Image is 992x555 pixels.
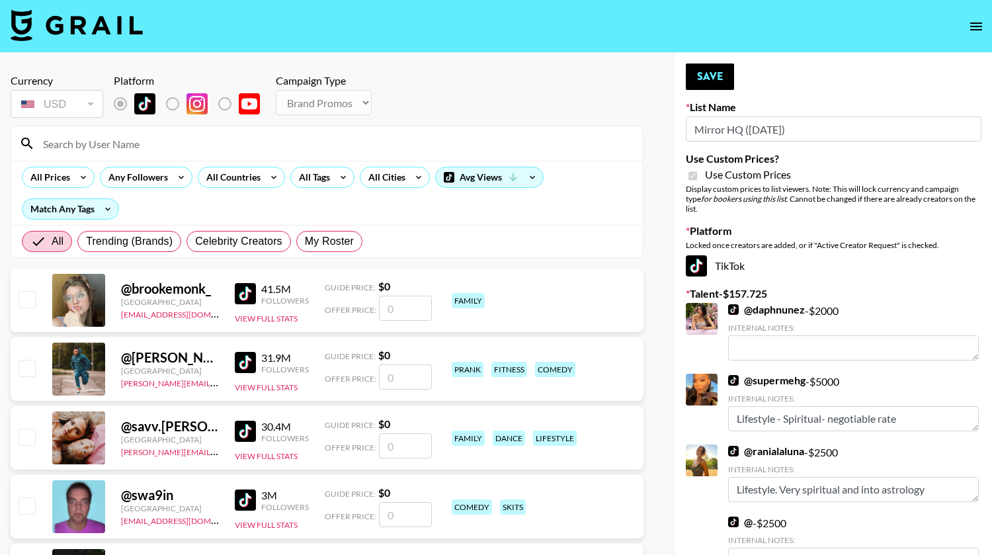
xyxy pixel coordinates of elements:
strong: $ 0 [378,486,390,499]
span: Trending (Brands) [86,234,173,249]
button: open drawer [963,13,989,40]
div: Followers [261,433,309,443]
a: [PERSON_NAME][EMAIL_ADDRESS][DOMAIN_NAME] [121,445,317,457]
div: - $ 2000 [728,303,979,361]
img: TikTok [235,352,256,373]
span: All [52,234,63,249]
img: TikTok [235,490,256,511]
img: TikTok [686,255,707,277]
img: Grail Talent [11,9,143,41]
span: My Roster [305,234,354,249]
a: [PERSON_NAME][EMAIL_ADDRESS][DOMAIN_NAME] [121,376,317,388]
a: @daphnunez [728,303,805,316]
input: 0 [379,433,432,458]
label: Platform [686,224,981,237]
div: lifestyle [533,431,577,446]
button: View Full Stats [235,451,298,461]
div: Locked once creators are added, or if "Active Creator Request" is checked. [686,240,981,250]
strong: $ 0 [378,280,390,292]
div: Display custom prices to list viewers. Note: This will lock currency and campaign type . Cannot b... [686,184,981,214]
div: Internal Notes: [728,535,979,545]
div: 3M [261,489,309,502]
div: Match Any Tags [22,199,118,219]
div: Currency [11,74,103,87]
button: Save [686,64,734,90]
div: [GEOGRAPHIC_DATA] [121,503,219,513]
div: 31.9M [261,351,309,364]
div: @ swa9in [121,487,219,503]
em: for bookers using this list [701,194,786,204]
button: View Full Stats [235,382,298,392]
span: Offer Price: [325,443,376,452]
div: [GEOGRAPHIC_DATA] [121,297,219,307]
div: TikTok [686,255,981,277]
div: family [452,431,485,446]
div: @ savv.[PERSON_NAME] [121,418,219,435]
span: Offer Price: [325,511,376,521]
button: View Full Stats [235,520,298,530]
span: Use Custom Prices [705,168,791,181]
div: All Cities [360,167,408,187]
span: Offer Price: [325,374,376,384]
div: All Tags [291,167,333,187]
img: TikTok [728,375,739,386]
img: TikTok [728,304,739,315]
label: List Name [686,101,981,114]
div: prank [452,362,483,377]
span: Celebrity Creators [195,234,282,249]
input: 0 [379,364,432,390]
label: Talent - $ 157.725 [686,287,981,300]
div: dance [493,431,525,446]
button: View Full Stats [235,314,298,323]
div: @ brookemonk_ [121,280,219,297]
span: Offer Price: [325,305,376,315]
div: family [452,293,485,308]
div: Avg Views [436,167,543,187]
label: Use Custom Prices? [686,152,981,165]
strong: $ 0 [378,349,390,361]
span: Guide Price: [325,420,376,430]
div: Internal Notes: [728,464,979,474]
div: 41.5M [261,282,309,296]
a: [EMAIL_ADDRESS][DOMAIN_NAME] [121,307,254,320]
div: Currency is locked to USD [11,87,103,120]
div: 30.4M [261,420,309,433]
div: Followers [261,502,309,512]
div: [GEOGRAPHIC_DATA] [121,435,219,445]
div: comedy [452,499,492,515]
div: USD [13,93,101,116]
div: - $ 2500 [728,445,979,502]
a: @ranialaluna [728,445,804,458]
textarea: Lifestyle. Very spiritual and into astrology [728,477,979,502]
div: All Prices [22,167,73,187]
img: TikTok [235,421,256,442]
a: @ [728,515,753,529]
input: Search by User Name [35,133,635,154]
img: TikTok [728,446,739,456]
div: Platform [114,74,270,87]
div: Followers [261,296,309,306]
img: TikTok [134,93,155,114]
input: 0 [379,502,432,527]
input: 0 [379,296,432,321]
div: comedy [535,362,575,377]
img: YouTube [239,93,260,114]
a: [EMAIL_ADDRESS][DOMAIN_NAME] [121,513,254,526]
span: Guide Price: [325,351,376,361]
div: Internal Notes: [728,323,979,333]
span: Guide Price: [325,489,376,499]
div: All Countries [198,167,263,187]
strong: $ 0 [378,417,390,430]
textarea: Lifestyle - Spiritual- negotiable rate [728,406,979,431]
div: @ [PERSON_NAME].[PERSON_NAME] [121,349,219,366]
div: Campaign Type [276,74,372,87]
div: Followers [261,364,309,374]
div: fitness [491,362,527,377]
a: @supermehg [728,374,806,387]
img: TikTok [728,517,739,527]
div: List locked to TikTok. [114,90,270,118]
div: Internal Notes: [728,394,979,404]
div: Any Followers [101,167,171,187]
span: Guide Price: [325,282,376,292]
div: skits [500,499,526,515]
